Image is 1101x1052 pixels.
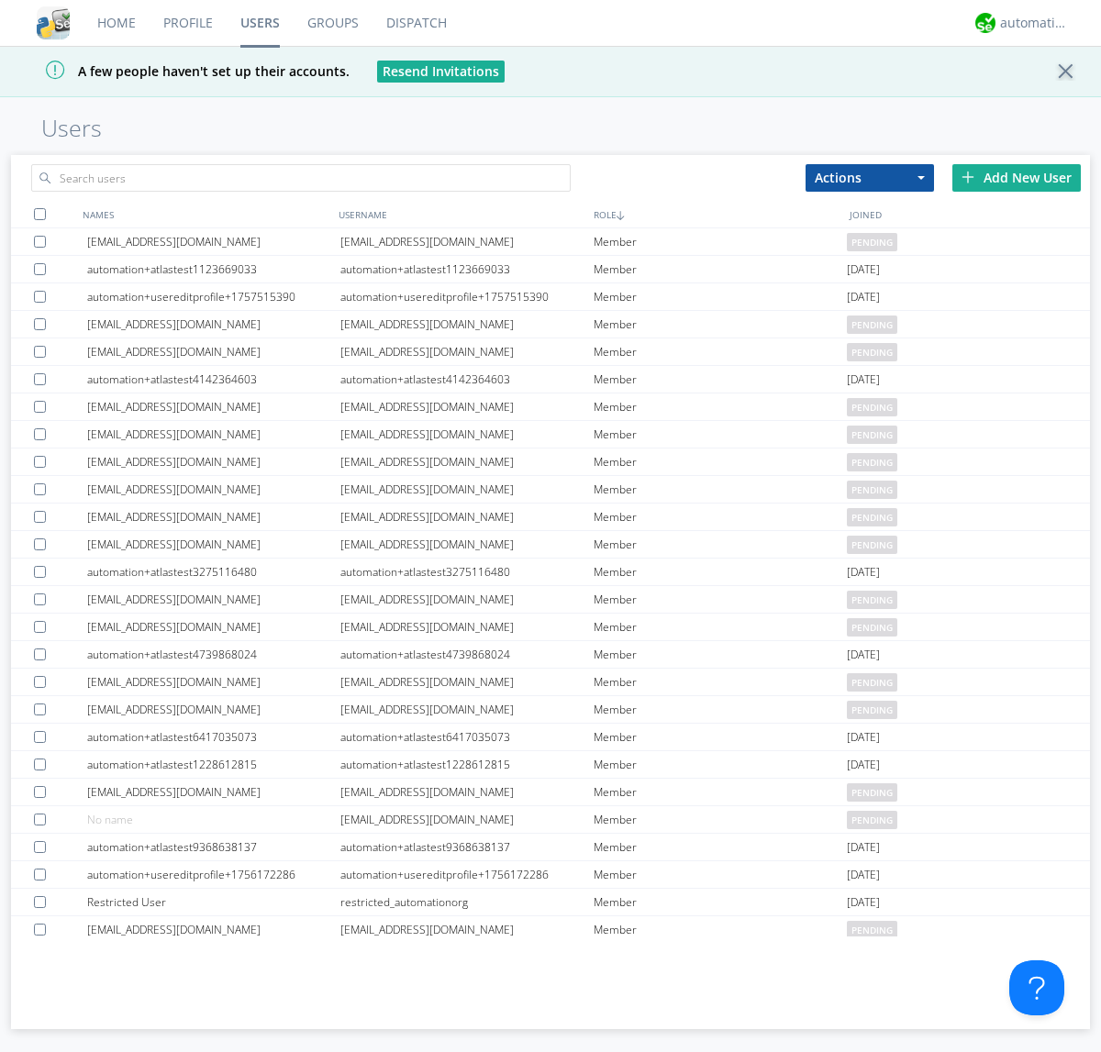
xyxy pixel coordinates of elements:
[594,916,847,943] div: Member
[847,591,897,609] span: pending
[340,834,594,860] div: automation+atlastest9368638137
[847,453,897,471] span: pending
[11,696,1090,724] a: [EMAIL_ADDRESS][DOMAIN_NAME][EMAIL_ADDRESS][DOMAIN_NAME]Memberpending
[340,916,594,943] div: [EMAIL_ADDRESS][DOMAIN_NAME]
[11,614,1090,641] a: [EMAIL_ADDRESS][DOMAIN_NAME][EMAIL_ADDRESS][DOMAIN_NAME]Memberpending
[87,256,340,282] div: automation+atlastest1123669033
[87,834,340,860] div: automation+atlastest9368638137
[340,311,594,338] div: [EMAIL_ADDRESS][DOMAIN_NAME]
[37,6,70,39] img: cddb5a64eb264b2086981ab96f4c1ba7
[594,586,847,613] div: Member
[340,586,594,613] div: [EMAIL_ADDRESS][DOMAIN_NAME]
[594,448,847,475] div: Member
[594,338,847,365] div: Member
[847,641,880,669] span: [DATE]
[952,164,1081,192] div: Add New User
[847,316,897,334] span: pending
[11,586,1090,614] a: [EMAIL_ADDRESS][DOMAIN_NAME][EMAIL_ADDRESS][DOMAIN_NAME]Memberpending
[847,398,897,416] span: pending
[340,641,594,668] div: automation+atlastest4739868024
[11,504,1090,531] a: [EMAIL_ADDRESS][DOMAIN_NAME][EMAIL_ADDRESS][DOMAIN_NAME]Memberpending
[87,586,340,613] div: [EMAIL_ADDRESS][DOMAIN_NAME]
[847,921,897,939] span: pending
[594,393,847,420] div: Member
[340,366,594,393] div: automation+atlastest4142364603
[11,256,1090,283] a: automation+atlastest1123669033automation+atlastest1123669033Member[DATE]
[11,531,1090,559] a: [EMAIL_ADDRESS][DOMAIN_NAME][EMAIL_ADDRESS][DOMAIN_NAME]Memberpending
[87,916,340,943] div: [EMAIL_ADDRESS][DOMAIN_NAME]
[87,559,340,585] div: automation+atlastest3275116480
[594,696,847,723] div: Member
[1009,960,1064,1015] iframe: Toggle Customer Support
[340,531,594,558] div: [EMAIL_ADDRESS][DOMAIN_NAME]
[847,701,897,719] span: pending
[87,614,340,640] div: [EMAIL_ADDRESS][DOMAIN_NAME]
[847,724,880,751] span: [DATE]
[847,751,880,779] span: [DATE]
[14,62,350,80] span: A few people haven't set up their accounts.
[594,283,847,310] div: Member
[87,366,340,393] div: automation+atlastest4142364603
[594,614,847,640] div: Member
[847,343,897,361] span: pending
[11,338,1090,366] a: [EMAIL_ADDRESS][DOMAIN_NAME][EMAIL_ADDRESS][DOMAIN_NAME]Memberpending
[847,618,897,637] span: pending
[11,724,1090,751] a: automation+atlastest6417035073automation+atlastest6417035073Member[DATE]
[847,481,897,499] span: pending
[377,61,505,83] button: Resend Invitations
[87,504,340,530] div: [EMAIL_ADDRESS][DOMAIN_NAME]
[11,366,1090,393] a: automation+atlastest4142364603automation+atlastest4142364603Member[DATE]
[340,338,594,365] div: [EMAIL_ADDRESS][DOMAIN_NAME]
[847,889,880,916] span: [DATE]
[11,476,1090,504] a: [EMAIL_ADDRESS][DOMAIN_NAME][EMAIL_ADDRESS][DOMAIN_NAME]Memberpending
[847,508,897,526] span: pending
[340,421,594,448] div: [EMAIL_ADDRESS][DOMAIN_NAME]
[87,283,340,310] div: automation+usereditprofile+1757515390
[594,504,847,530] div: Member
[847,536,897,554] span: pending
[87,476,340,503] div: [EMAIL_ADDRESS][DOMAIN_NAME]
[340,559,594,585] div: automation+atlastest3275116480
[847,861,880,889] span: [DATE]
[11,779,1090,806] a: [EMAIL_ADDRESS][DOMAIN_NAME][EMAIL_ADDRESS][DOMAIN_NAME]Memberpending
[845,201,1101,227] div: JOINED
[87,812,133,827] span: No name
[87,641,340,668] div: automation+atlastest4739868024
[594,779,847,805] div: Member
[594,559,847,585] div: Member
[11,228,1090,256] a: [EMAIL_ADDRESS][DOMAIN_NAME][EMAIL_ADDRESS][DOMAIN_NAME]Memberpending
[847,783,897,802] span: pending
[87,228,340,255] div: [EMAIL_ADDRESS][DOMAIN_NAME]
[340,779,594,805] div: [EMAIL_ADDRESS][DOMAIN_NAME]
[589,201,845,227] div: ROLE
[847,366,880,393] span: [DATE]
[340,393,594,420] div: [EMAIL_ADDRESS][DOMAIN_NAME]
[87,724,340,750] div: automation+atlastest6417035073
[87,696,340,723] div: [EMAIL_ADDRESS][DOMAIN_NAME]
[847,559,880,586] span: [DATE]
[87,531,340,558] div: [EMAIL_ADDRESS][DOMAIN_NAME]
[11,916,1090,944] a: [EMAIL_ADDRESS][DOMAIN_NAME][EMAIL_ADDRESS][DOMAIN_NAME]Memberpending
[594,641,847,668] div: Member
[11,559,1090,586] a: automation+atlastest3275116480automation+atlastest3275116480Member[DATE]
[340,751,594,778] div: automation+atlastest1228612815
[594,724,847,750] div: Member
[340,889,594,915] div: restricted_automationorg
[594,889,847,915] div: Member
[87,779,340,805] div: [EMAIL_ADDRESS][DOMAIN_NAME]
[11,393,1090,421] a: [EMAIL_ADDRESS][DOMAIN_NAME][EMAIL_ADDRESS][DOMAIN_NAME]Memberpending
[11,283,1090,311] a: automation+usereditprofile+1757515390automation+usereditprofile+1757515390Member[DATE]
[594,476,847,503] div: Member
[340,861,594,888] div: automation+usereditprofile+1756172286
[594,751,847,778] div: Member
[594,421,847,448] div: Member
[87,448,340,475] div: [EMAIL_ADDRESS][DOMAIN_NAME]
[847,811,897,829] span: pending
[594,311,847,338] div: Member
[594,669,847,695] div: Member
[87,669,340,695] div: [EMAIL_ADDRESS][DOMAIN_NAME]
[340,256,594,282] div: automation+atlastest1123669033
[78,201,334,227] div: NAMES
[340,614,594,640] div: [EMAIL_ADDRESS][DOMAIN_NAME]
[340,806,594,833] div: [EMAIL_ADDRESS][DOMAIN_NAME]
